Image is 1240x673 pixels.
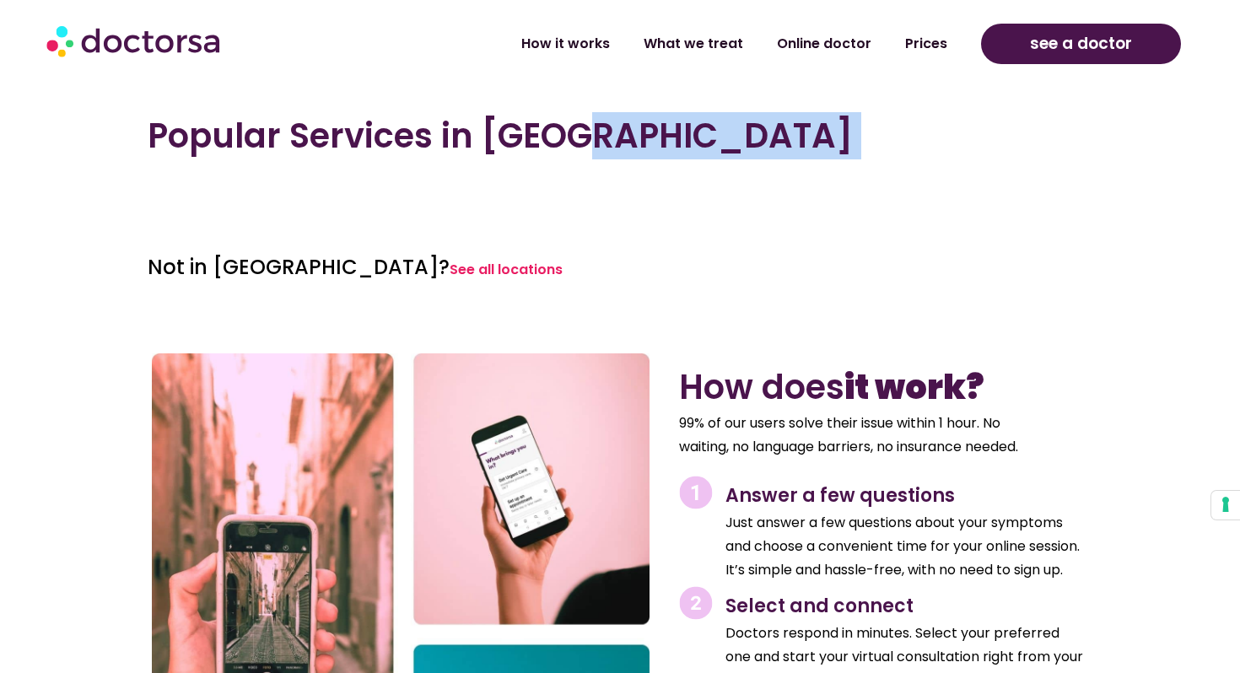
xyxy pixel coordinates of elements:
span: see a doctor [1030,30,1132,57]
a: What we treat [627,24,760,63]
span: Answer a few questions [725,482,955,509]
a: How it works [504,24,627,63]
button: Your consent preferences for tracking technologies [1211,491,1240,520]
p: Just answer a few questions about your symptoms and choose a convenient time for your online sess... [725,511,1083,582]
span: Select and connect [725,593,914,619]
nav: Menu [328,24,964,63]
b: it work? [844,363,984,411]
p: Not in [GEOGRAPHIC_DATA]? [148,254,1092,283]
a: Online doctor [760,24,888,63]
h2: Popular Services in [GEOGRAPHIC_DATA] [148,116,1092,156]
a: See all locations [450,260,563,279]
h2: How does [679,367,1083,407]
a: Prices [888,24,964,63]
p: 99% of our users solve their issue within 1 hour. No waiting, no language barriers, no insurance ... [679,412,1043,459]
a: see a doctor [981,24,1181,64]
